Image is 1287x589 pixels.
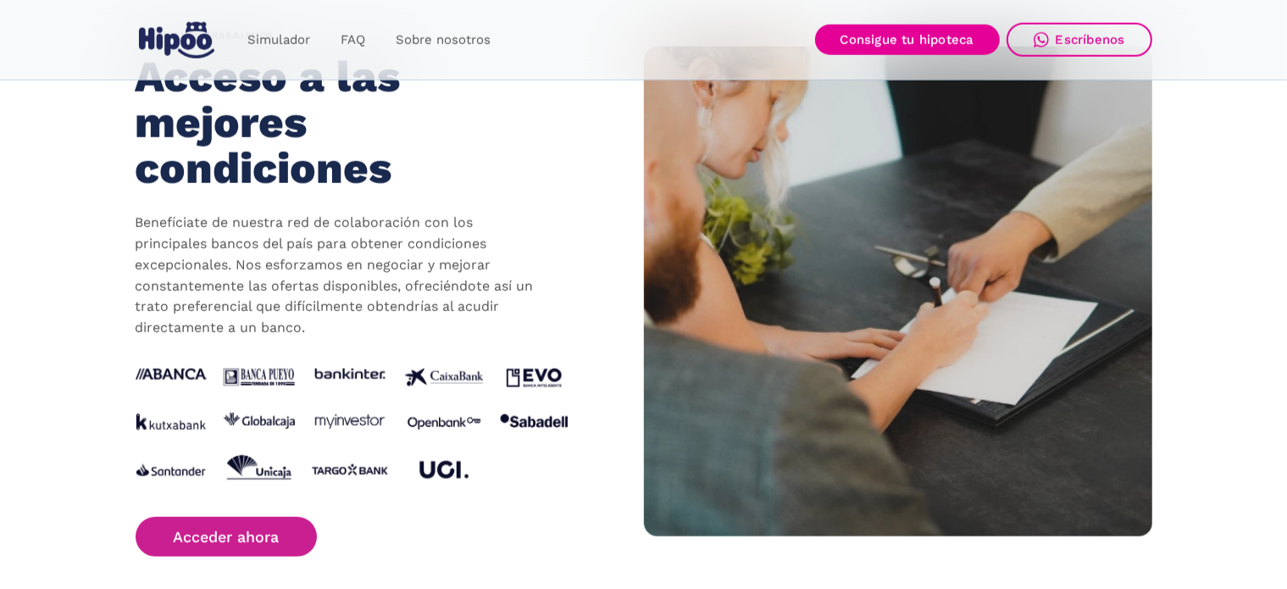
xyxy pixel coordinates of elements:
[136,213,542,339] p: Benefíciate de nuestra red de colaboración con los principales bancos del país para obtener condi...
[380,24,506,57] a: Sobre nosotros
[136,54,526,191] h2: Acceso a las mejores condiciones
[136,15,219,65] a: home
[136,517,318,557] a: Acceder ahora
[1056,32,1125,47] div: Escríbenos
[815,25,1000,55] a: Consigue tu hipoteca
[232,24,325,57] a: Simulador
[325,24,380,57] a: FAQ
[1007,23,1152,57] a: Escríbenos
